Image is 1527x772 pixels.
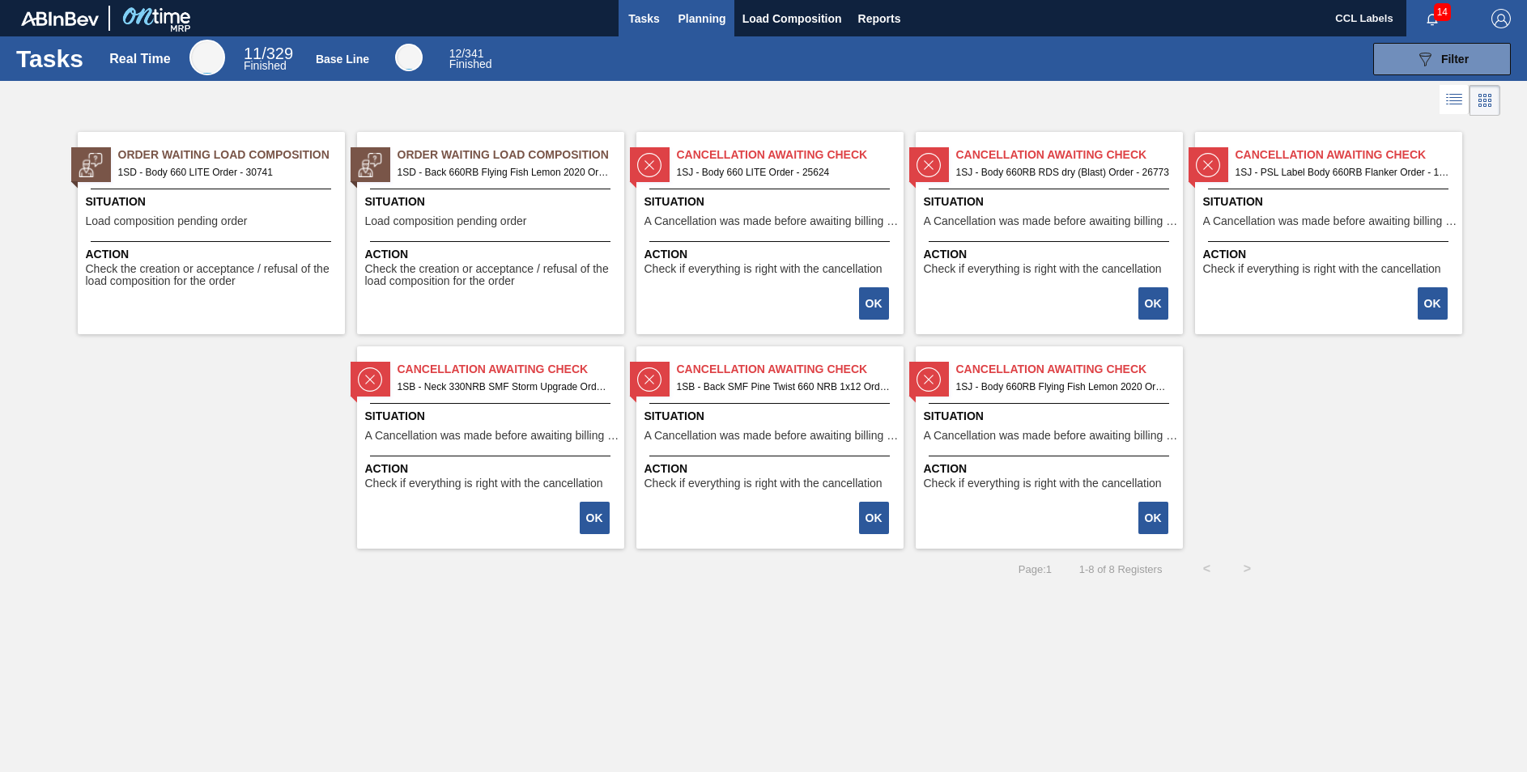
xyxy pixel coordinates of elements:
div: Base Line [316,53,369,66]
span: 1SB - Back SMF Pine Twist 660 NRB 1x12 Order - 24140 [677,378,891,396]
span: A Cancellation was made before awaiting billing stage [924,215,1179,227]
img: status [637,367,661,392]
img: status [917,367,941,392]
span: Order Waiting Load Composition [398,146,624,163]
span: Cancellation Awaiting Check [956,146,1183,163]
span: Action [644,460,900,477]
h1: Tasks [16,49,87,68]
div: Complete task: 2195407 [581,500,611,536]
span: A Cancellation was made before awaiting billing stage [644,430,900,442]
span: Action [1203,246,1458,263]
span: Tasks [627,9,662,28]
span: A Cancellation was made before awaiting billing stage [365,430,620,442]
span: Situation [924,193,1179,210]
div: Real Time [244,47,293,71]
span: Action [86,246,341,263]
span: Situation [86,193,341,210]
button: OK [1138,287,1168,320]
div: Complete task: 2195393 [1419,286,1449,321]
span: Check the creation or acceptance / refusal of the load composition for the order [365,263,620,288]
img: status [917,153,941,177]
div: Base Line [449,49,492,70]
span: A Cancellation was made before awaiting billing stage [644,215,900,227]
button: > [1227,549,1267,589]
span: 12 [449,47,462,60]
span: 1SJ - PSL Label Body 660RB Flanker Order - 18566 [1236,163,1449,181]
span: Filter [1441,53,1469,66]
button: OK [859,502,889,534]
span: Cancellation Awaiting Check [1236,146,1462,163]
span: Check if everything is right with the cancellation [924,477,1162,490]
span: Load composition pending order [86,215,248,227]
button: OK [859,287,889,320]
div: Real Time [189,40,225,75]
span: Finished [449,57,492,70]
span: Cancellation Awaiting Check [677,146,904,163]
button: OK [1138,502,1168,534]
button: OK [1418,287,1448,320]
span: Check if everything is right with the cancellation [924,263,1162,275]
span: 1SB - Neck 330NRB SMF Storm Upgrade Order - 18481 [398,378,611,396]
span: Cancellation Awaiting Check [677,361,904,378]
span: Page : 1 [1019,563,1052,575]
span: Order Waiting Load Composition [118,146,345,163]
img: status [358,367,382,392]
img: Logout [1491,9,1511,28]
span: Load composition pending order [365,215,527,227]
span: A Cancellation was made before awaiting billing stage [924,430,1179,442]
span: 1SJ - Body 660RB RDS dry (Blast) Order - 26773 [956,163,1170,181]
span: Action [644,246,900,263]
img: TNhmsLtSVTkK8tSr43FrP2fwEKptu5GPRR3wAAAABJRU5ErkJggg== [21,11,99,26]
span: Check if everything is right with the cancellation [644,263,883,275]
div: Card Vision [1470,85,1500,116]
button: Notifications [1406,7,1458,30]
span: / 329 [244,45,293,62]
span: Action [924,246,1179,263]
div: Base Line [395,44,423,71]
span: 14 [1434,3,1451,21]
img: status [358,153,382,177]
span: Check if everything is right with the cancellation [365,477,603,490]
span: A Cancellation was made before awaiting billing stage [1203,215,1458,227]
span: 1SD - Back 660RB Flying Fish Lemon 2020 Order - 30779 [398,163,611,181]
span: Cancellation Awaiting Check [956,361,1183,378]
button: Filter [1373,43,1511,75]
span: Load Composition [742,9,842,28]
span: 1SD - Body 660 LITE Order - 30741 [118,163,332,181]
span: Situation [644,408,900,425]
span: Situation [644,193,900,210]
span: Situation [365,408,620,425]
span: Check the creation or acceptance / refusal of the load composition for the order [86,263,341,288]
button: OK [580,502,610,534]
span: Situation [365,193,620,210]
img: status [79,153,103,177]
div: Complete task: 2195408 [861,500,891,536]
div: Complete task: 2195391 [1140,286,1170,321]
div: List Vision [1440,85,1470,116]
span: Action [365,460,620,477]
button: < [1186,549,1227,589]
span: 1SJ - Body 660RB Flying Fish Lemon 2020 Order - 25951 [956,378,1170,396]
span: Cancellation Awaiting Check [398,361,624,378]
div: Complete task: 2195276 [861,286,891,321]
img: status [1196,153,1220,177]
span: Situation [924,408,1179,425]
div: Real Time [109,52,170,66]
img: status [637,153,661,177]
span: Situation [1203,193,1458,210]
span: Check if everything is right with the cancellation [1203,263,1441,275]
span: 1SJ - Body 660 LITE Order - 25624 [677,163,891,181]
span: Finished [244,59,287,72]
span: Planning [678,9,726,28]
span: 11 [244,45,262,62]
span: Reports [858,9,901,28]
span: / 341 [449,47,484,60]
span: Action [365,246,620,263]
span: Action [924,460,1179,477]
span: Check if everything is right with the cancellation [644,477,883,490]
span: 1 - 8 of 8 Registers [1076,563,1162,575]
div: Complete task: 2195497 [1140,500,1170,536]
